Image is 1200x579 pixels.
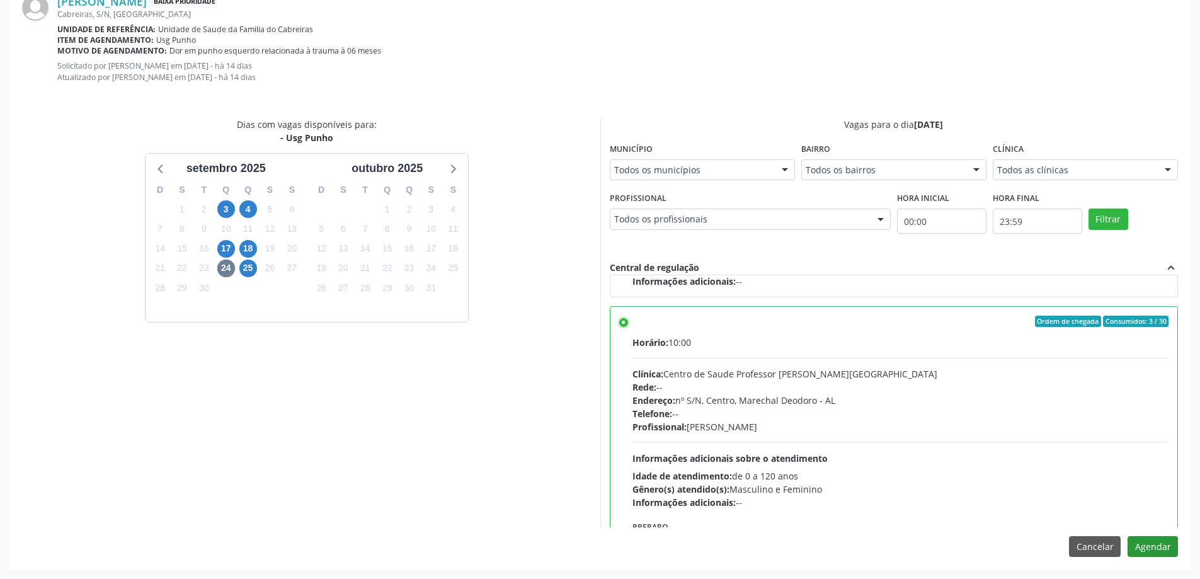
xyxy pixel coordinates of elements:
i: expand_less [1164,261,1178,275]
span: Endereço: [632,394,675,406]
b: Item de agendamento: [57,35,154,45]
span: Ordem de chegada [1035,316,1101,327]
span: sábado, 20 de setembro de 2025 [283,240,300,258]
span: Todos os municípios [614,164,769,176]
div: Q [376,180,398,200]
b: Unidade de referência: [57,24,156,35]
div: - Usg Punho [237,131,377,144]
span: terça-feira, 16 de setembro de 2025 [195,240,213,258]
span: sexta-feira, 17 de outubro de 2025 [422,240,440,258]
span: terça-feira, 23 de setembro de 2025 [195,260,213,277]
p: Solicitado por [PERSON_NAME] em [DATE] - há 14 dias Atualizado por [PERSON_NAME] em [DATE] - há 1... [57,60,1178,82]
span: quarta-feira, 1 de outubro de 2025 [379,200,396,218]
div: Central de regulação [610,261,699,275]
div: T [193,180,215,200]
span: quinta-feira, 11 de setembro de 2025 [239,221,257,238]
span: domingo, 21 de setembro de 2025 [151,260,169,277]
button: Cancelar [1069,536,1121,558]
b: Motivo de agendamento: [57,45,167,56]
span: sábado, 27 de setembro de 2025 [283,260,300,277]
span: [DATE] [914,118,943,130]
label: Bairro [801,140,830,159]
span: sábado, 11 de outubro de 2025 [444,221,462,238]
label: Município [610,140,653,159]
span: Idade de atendimento: [632,470,732,482]
span: quarta-feira, 17 de setembro de 2025 [217,240,235,258]
div: Centro de Saude Professor [PERSON_NAME][GEOGRAPHIC_DATA] [632,367,1169,381]
span: terça-feira, 7 de outubro de 2025 [357,221,374,238]
span: sexta-feira, 5 de setembro de 2025 [261,200,278,218]
input: Selecione o horário [897,209,986,234]
span: Todos os profissionais [614,213,865,226]
div: S [420,180,442,200]
span: Informações adicionais: [632,496,736,508]
span: quarta-feira, 22 de outubro de 2025 [379,260,396,277]
span: Todos as clínicas [997,164,1152,176]
span: Horário: [632,336,668,348]
span: quarta-feira, 24 de setembro de 2025 [217,260,235,277]
span: quinta-feira, 2 de outubro de 2025 [401,200,418,218]
span: segunda-feira, 1 de setembro de 2025 [173,200,191,218]
div: de 0 a 120 anos [632,469,1169,483]
span: quinta-feira, 25 de setembro de 2025 [239,260,257,277]
span: sexta-feira, 3 de outubro de 2025 [422,200,440,218]
button: Agendar [1128,536,1178,558]
span: domingo, 14 de setembro de 2025 [151,240,169,258]
label: Preparo [632,518,668,537]
span: sexta-feira, 12 de setembro de 2025 [261,221,278,238]
span: domingo, 28 de setembro de 2025 [151,279,169,297]
span: segunda-feira, 13 de outubro de 2025 [334,240,352,258]
span: quarta-feira, 10 de setembro de 2025 [217,221,235,238]
span: domingo, 12 de outubro de 2025 [312,240,330,258]
div: [PERSON_NAME] [632,420,1169,433]
button: Filtrar [1089,209,1128,230]
div: outubro 2025 [346,160,428,177]
span: terça-feira, 2 de setembro de 2025 [195,200,213,218]
span: Informações adicionais sobre o atendimento [632,452,828,464]
span: sábado, 25 de outubro de 2025 [444,260,462,277]
div: Vagas para o dia [610,118,1179,131]
input: Selecione o horário [993,209,1082,234]
span: terça-feira, 14 de outubro de 2025 [357,240,374,258]
div: setembro 2025 [181,160,271,177]
span: domingo, 7 de setembro de 2025 [151,221,169,238]
span: terça-feira, 28 de outubro de 2025 [357,279,374,297]
span: quinta-feira, 30 de outubro de 2025 [401,279,418,297]
span: segunda-feira, 8 de setembro de 2025 [173,221,191,238]
span: quarta-feira, 15 de outubro de 2025 [379,240,396,258]
span: quinta-feira, 18 de setembro de 2025 [239,240,257,258]
span: segunda-feira, 29 de setembro de 2025 [173,279,191,297]
span: quarta-feira, 29 de outubro de 2025 [379,279,396,297]
div: Dias com vagas disponíveis para: [237,118,377,144]
span: domingo, 19 de outubro de 2025 [312,260,330,277]
span: Dor em punho esquerdo relacionada à trauma à 06 meses [169,45,381,56]
div: S [171,180,193,200]
span: sexta-feira, 19 de setembro de 2025 [261,240,278,258]
span: quinta-feira, 4 de setembro de 2025 [239,200,257,218]
span: sexta-feira, 10 de outubro de 2025 [422,221,440,238]
label: Profissional [610,189,666,209]
span: sábado, 18 de outubro de 2025 [444,240,462,258]
span: sábado, 4 de outubro de 2025 [444,200,462,218]
span: Rede: [632,381,656,393]
div: 10:00 [632,336,1169,349]
span: terça-feira, 9 de setembro de 2025 [195,221,213,238]
span: sexta-feira, 26 de setembro de 2025 [261,260,278,277]
div: Q [215,180,237,200]
span: segunda-feira, 6 de outubro de 2025 [334,221,352,238]
div: -- [632,496,1169,509]
span: Informações adicionais: [632,275,736,287]
span: quarta-feira, 3 de setembro de 2025 [217,200,235,218]
span: Unidade de Saude da Familia do Cabreiras [158,24,313,35]
div: Q [398,180,420,200]
div: D [311,180,333,200]
div: -- [632,407,1169,420]
div: Q [237,180,259,200]
div: -- [632,381,1169,394]
span: quarta-feira, 8 de outubro de 2025 [379,221,396,238]
span: Usg Punho [156,35,196,45]
div: Masculino e Feminino [632,483,1169,496]
span: Profissional: [632,421,687,433]
span: sábado, 13 de setembro de 2025 [283,221,300,238]
span: Clínica: [632,368,663,380]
